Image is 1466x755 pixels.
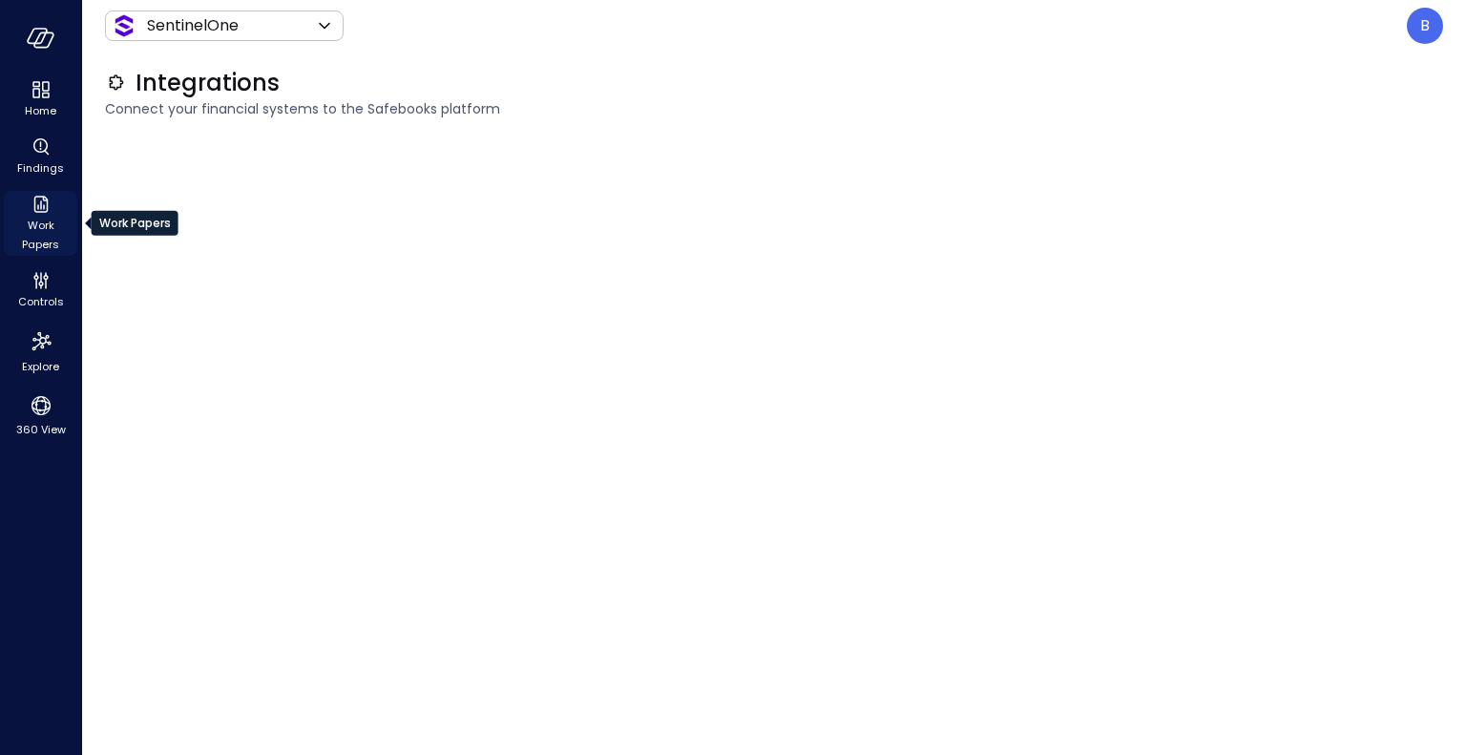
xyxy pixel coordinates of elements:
div: Findings [4,134,77,179]
div: Work Papers [4,191,77,256]
p: B [1420,14,1430,37]
div: Brianr [1407,8,1443,44]
div: 360 View [4,389,77,441]
img: Icon [113,14,136,37]
div: Work Papers [92,211,178,236]
span: Explore [22,357,59,376]
span: Integrations [136,68,280,98]
div: Controls [4,267,77,313]
span: Controls [18,292,64,311]
p: SentinelOne [147,14,239,37]
span: Findings [17,158,64,178]
div: Explore [4,325,77,378]
span: Home [25,101,56,120]
span: 360 View [16,420,66,439]
span: Connect your financial systems to the Safebooks platform [105,98,1443,119]
div: Home [4,76,77,122]
span: Work Papers [11,216,70,254]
